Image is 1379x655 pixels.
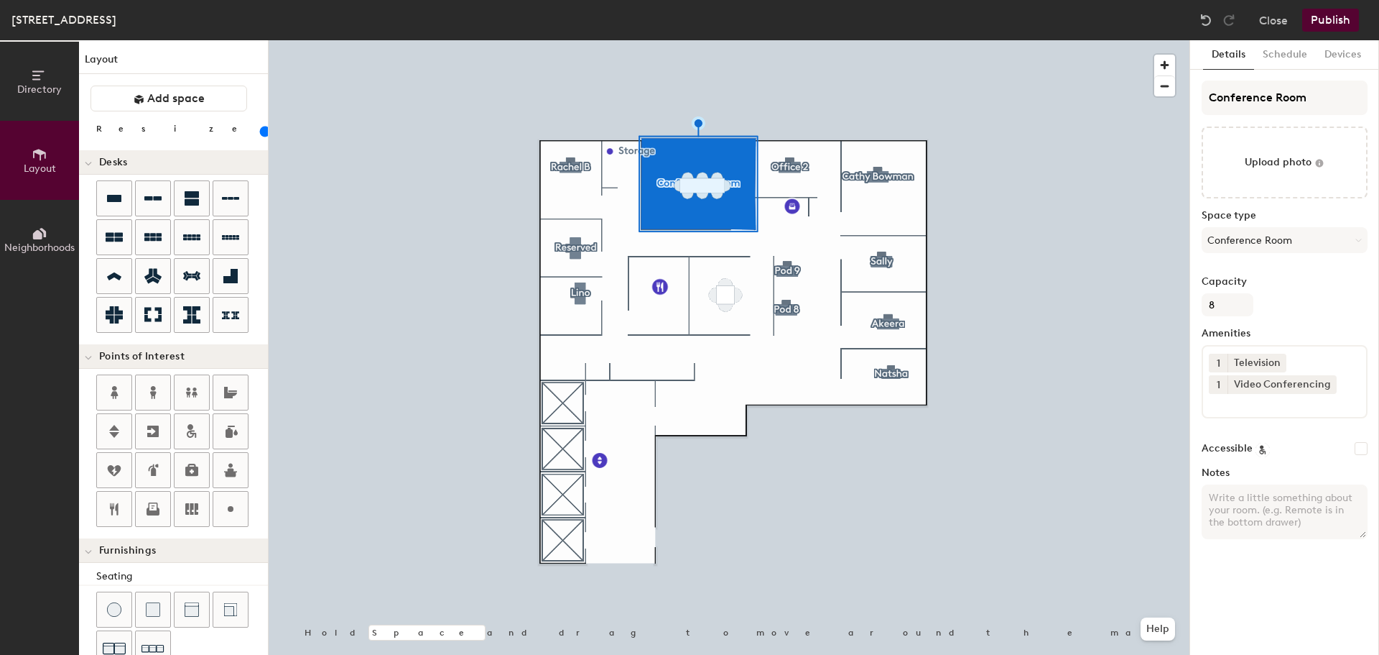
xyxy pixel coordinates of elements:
[1202,227,1368,253] button: Conference Room
[135,592,171,628] button: Cushion
[90,86,247,111] button: Add space
[1217,356,1220,371] span: 1
[1302,9,1359,32] button: Publish
[1227,354,1286,372] div: Television
[1199,13,1213,27] img: Undo
[1202,127,1368,198] button: Upload photo
[96,569,268,585] div: Seating
[1202,467,1368,479] label: Notes
[1209,354,1227,372] button: 1
[99,351,185,362] span: Points of Interest
[1202,276,1368,288] label: Capacity
[11,11,116,29] div: [STREET_ADDRESS]
[99,545,156,556] span: Furnishings
[174,592,210,628] button: Couch (middle)
[96,592,132,628] button: Stool
[1202,443,1253,454] label: Accessible
[213,592,249,628] button: Couch (corner)
[185,603,199,617] img: Couch (middle)
[107,603,121,617] img: Stool
[1316,40,1370,70] button: Devices
[1141,618,1175,641] button: Help
[1217,377,1220,393] span: 1
[17,83,62,96] span: Directory
[1202,328,1368,339] label: Amenities
[1222,13,1236,27] img: Redo
[1203,40,1254,70] button: Details
[96,123,255,134] div: Resize
[223,603,238,617] img: Couch (corner)
[99,157,127,168] span: Desks
[1254,40,1316,70] button: Schedule
[147,91,205,106] span: Add space
[1227,375,1337,394] div: Video Conferencing
[146,603,160,617] img: Cushion
[24,162,56,175] span: Layout
[1259,9,1288,32] button: Close
[1202,210,1368,221] label: Space type
[1209,375,1227,394] button: 1
[79,52,268,74] h1: Layout
[4,242,75,254] span: Neighborhoods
